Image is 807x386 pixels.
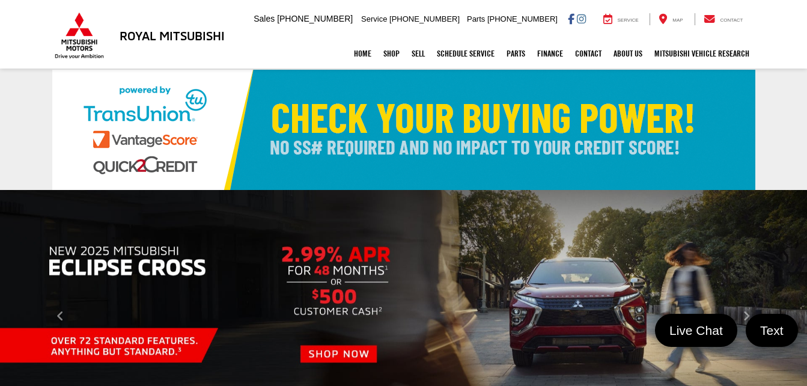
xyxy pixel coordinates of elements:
[487,14,558,23] span: [PHONE_NUMBER]
[52,70,755,190] img: Check Your Buying Power
[531,38,569,69] a: Finance
[52,12,106,59] img: Mitsubishi
[569,38,608,69] a: Contact
[746,314,798,347] a: Text
[467,14,485,23] span: Parts
[406,38,431,69] a: Sell
[618,17,639,23] span: Service
[501,38,531,69] a: Parts: Opens in a new tab
[650,13,692,25] a: Map
[389,14,460,23] span: [PHONE_NUMBER]
[277,14,353,23] span: [PHONE_NUMBER]
[672,17,683,23] span: Map
[655,314,737,347] a: Live Chat
[254,14,275,23] span: Sales
[594,13,648,25] a: Service
[663,322,729,339] span: Live Chat
[431,38,501,69] a: Schedule Service: Opens in a new tab
[568,14,574,23] a: Facebook: Click to visit our Facebook page
[120,29,225,42] h3: Royal Mitsubishi
[348,38,377,69] a: Home
[608,38,648,69] a: About Us
[577,14,586,23] a: Instagram: Click to visit our Instagram page
[377,38,406,69] a: Shop
[361,14,387,23] span: Service
[754,322,790,339] span: Text
[720,17,743,23] span: Contact
[648,38,755,69] a: Mitsubishi Vehicle Research
[695,13,752,25] a: Contact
